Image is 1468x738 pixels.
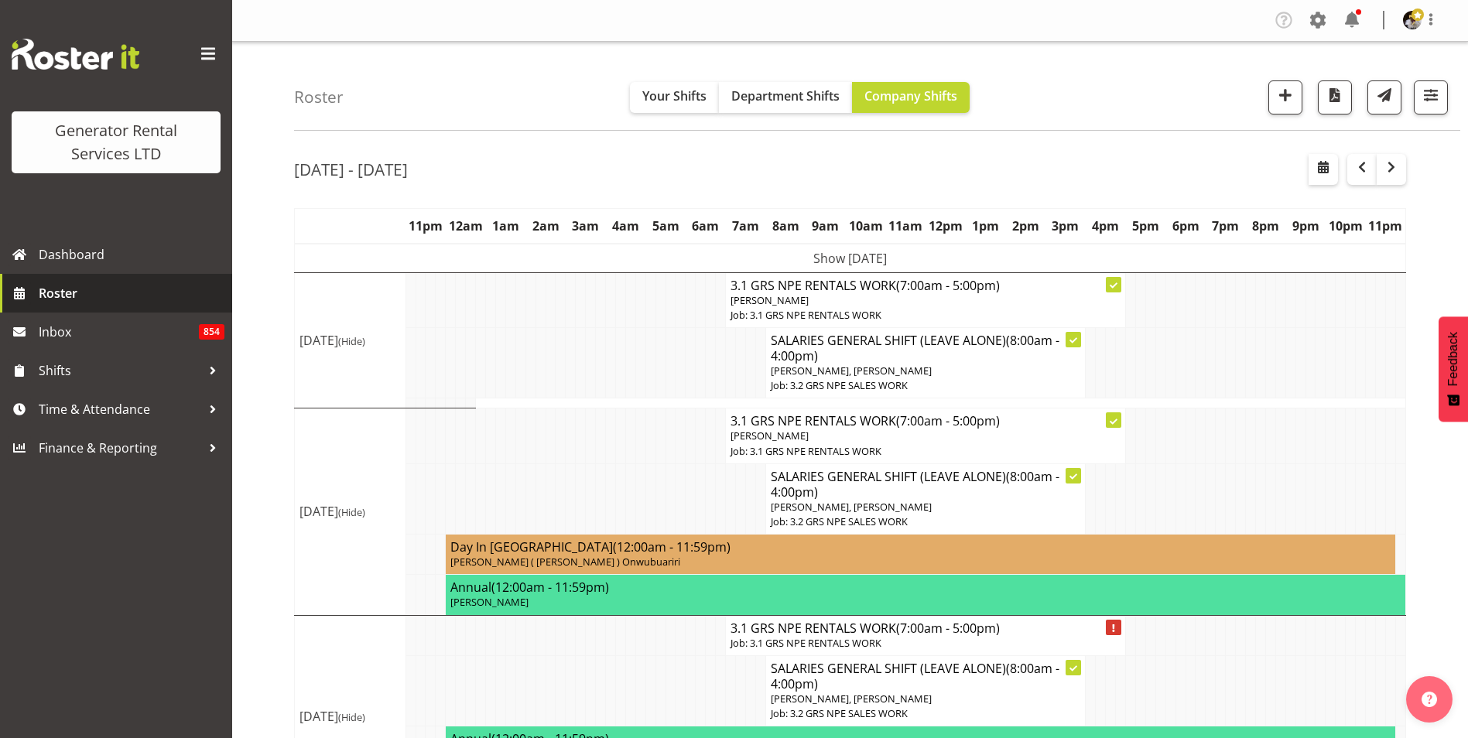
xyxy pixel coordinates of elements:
[731,278,1121,293] h4: 3.1 GRS NPE RENTALS WORK
[1086,208,1126,244] th: 4pm
[771,706,1081,721] p: Job: 3.2 GRS NPE SALES WORK
[199,324,224,340] span: 854
[771,514,1081,529] p: Job: 3.2 GRS NPE SALES WORK
[405,208,446,244] th: 11pm
[338,505,365,519] span: (Hide)
[771,332,1059,364] span: (8:00am - 4:00pm)
[294,159,408,179] h2: [DATE] - [DATE]
[731,413,1121,429] h4: 3.1 GRS NPE RENTALS WORK
[719,82,852,113] button: Department Shifts
[896,412,1000,429] span: (7:00am - 5:00pm)
[806,208,846,244] th: 9am
[338,334,365,348] span: (Hide)
[1439,316,1468,422] button: Feedback - Show survey
[771,469,1081,500] h4: SALARIES GENERAL SHIFT (LEAVE ALONE)
[771,661,1081,692] h4: SALARIES GENERAL SHIFT (LEAVE ALONE)
[450,539,1391,555] h4: Day In [GEOGRAPHIC_DATA]
[686,208,726,244] th: 6am
[450,555,680,569] span: [PERSON_NAME] ( [PERSON_NAME] ) Onwubuariri
[491,579,609,596] span: (12:00am - 11:59pm)
[731,444,1121,459] p: Job: 3.1 GRS NPE RENTALS WORK
[1309,154,1338,185] button: Select a specific date within the roster.
[1367,80,1401,114] button: Send a list of all shifts for the selected filtered period to all rostered employees.
[1005,208,1045,244] th: 2pm
[731,87,840,104] span: Department Shifts
[966,208,1006,244] th: 1pm
[896,277,1000,294] span: (7:00am - 5:00pm)
[864,87,957,104] span: Company Shifts
[885,208,926,244] th: 11am
[12,39,139,70] img: Rosterit website logo
[771,468,1059,501] span: (8:00am - 4:00pm)
[926,208,966,244] th: 12pm
[39,359,201,382] span: Shifts
[645,208,686,244] th: 5am
[525,208,566,244] th: 2am
[1125,208,1165,244] th: 5pm
[39,436,201,460] span: Finance & Reporting
[1165,208,1206,244] th: 6pm
[39,282,224,305] span: Roster
[771,333,1081,364] h4: SALARIES GENERAL SHIFT (LEAVE ALONE)
[39,320,199,343] span: Inbox
[771,378,1081,393] p: Job: 3.2 GRS NPE SALES WORK
[731,293,809,307] span: [PERSON_NAME]
[1206,208,1246,244] th: 7pm
[295,272,406,408] td: [DATE]
[295,408,406,615] td: [DATE]
[606,208,646,244] th: 4am
[1422,692,1437,707] img: help-xxl-2.png
[852,82,970,113] button: Company Shifts
[1414,80,1448,114] button: Filter Shifts
[731,636,1121,651] p: Job: 3.1 GRS NPE RENTALS WORK
[1446,332,1460,386] span: Feedback
[771,692,932,706] span: [PERSON_NAME], [PERSON_NAME]
[1366,208,1406,244] th: 11pm
[1268,80,1302,114] button: Add a new shift
[27,119,205,166] div: Generator Rental Services LTD
[630,82,719,113] button: Your Shifts
[1045,208,1086,244] th: 3pm
[731,620,1121,636] h4: 3.1 GRS NPE RENTALS WORK
[613,538,731,555] span: (12:00am - 11:59pm)
[642,87,707,104] span: Your Shifts
[1246,208,1286,244] th: 8pm
[1318,80,1352,114] button: Download a PDF of the roster according to the set date range.
[731,308,1121,323] p: Job: 3.1 GRS NPE RENTALS WORK
[726,208,766,244] th: 7am
[731,429,809,442] span: [PERSON_NAME]
[771,660,1059,692] span: (8:00am - 4:00pm)
[39,398,201,421] span: Time & Attendance
[338,710,365,724] span: (Hide)
[566,208,606,244] th: 3am
[1285,208,1326,244] th: 9pm
[771,364,932,378] span: [PERSON_NAME], [PERSON_NAME]
[450,595,529,609] span: [PERSON_NAME]
[1403,11,1422,29] img: andrew-crenfeldtab2e0c3de70d43fd7286f7b271d34304.png
[765,208,806,244] th: 8am
[846,208,886,244] th: 10am
[485,208,525,244] th: 1am
[771,500,932,514] span: [PERSON_NAME], [PERSON_NAME]
[450,579,1401,595] h4: Annual
[896,620,1000,637] span: (7:00am - 5:00pm)
[294,88,344,106] h4: Roster
[295,244,1406,273] td: Show [DATE]
[39,243,224,266] span: Dashboard
[446,208,486,244] th: 12am
[1326,208,1366,244] th: 10pm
